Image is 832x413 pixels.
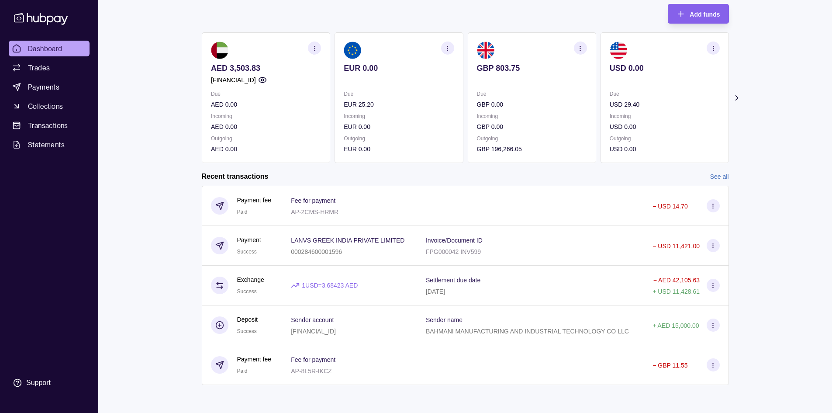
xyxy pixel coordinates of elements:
[426,316,463,323] p: Sender name
[28,82,59,92] span: Payments
[28,120,68,131] span: Transactions
[237,328,257,334] span: Success
[710,172,729,181] a: See all
[476,134,587,143] p: Outgoing
[202,172,269,181] h2: Recent transactions
[344,42,361,59] img: eu
[344,144,454,154] p: EUR 0.00
[476,63,587,73] p: GBP 803.75
[211,89,321,99] p: Due
[237,235,261,245] p: Payment
[690,11,720,18] span: Add funds
[211,63,321,73] p: AED 3,503.83
[237,354,272,364] p: Payment fee
[9,98,90,114] a: Collections
[609,134,719,143] p: Outgoing
[344,122,454,132] p: EUR 0.00
[9,79,90,95] a: Payments
[653,277,700,284] p: − AED 42,105.63
[237,368,248,374] span: Paid
[609,111,719,121] p: Incoming
[426,277,480,284] p: Settlement due date
[237,288,257,295] span: Success
[211,122,321,132] p: AED 0.00
[476,122,587,132] p: GBP 0.00
[28,139,65,150] span: Statements
[609,89,719,99] p: Due
[652,362,687,369] p: − GBP 11.55
[652,322,699,329] p: + AED 15,000.00
[291,197,335,204] p: Fee for payment
[609,122,719,132] p: USD 0.00
[9,118,90,133] a: Transactions
[9,60,90,76] a: Trades
[476,89,587,99] p: Due
[426,288,445,295] p: [DATE]
[652,243,700,250] p: − USD 11,421.00
[344,111,454,121] p: Incoming
[291,237,404,244] p: LANVS GREEK INDIA PRIVATE LIMITED
[426,237,483,244] p: Invoice/Document ID
[344,134,454,143] p: Outgoing
[211,75,256,85] p: [FINANCIAL_ID]
[291,316,334,323] p: Sender account
[609,42,627,59] img: us
[237,315,258,324] p: Deposit
[652,288,700,295] p: + USD 11,428.61
[28,62,50,73] span: Trades
[291,208,338,215] p: AP-2CMS-HRMR
[426,248,481,255] p: FPG000042 INV599
[476,144,587,154] p: GBP 196,266.05
[476,42,494,59] img: gb
[476,111,587,121] p: Incoming
[291,368,331,375] p: AP-8L5R-IKCZ
[211,100,321,109] p: AED 0.00
[291,328,336,335] p: [FINANCIAL_ID]
[291,248,342,255] p: 000284600001596
[344,100,454,109] p: EUR 25.20
[237,249,257,255] span: Success
[237,275,264,285] p: Exchange
[9,374,90,392] a: Support
[28,101,63,111] span: Collections
[211,134,321,143] p: Outgoing
[237,195,272,205] p: Payment fee
[609,63,719,73] p: USD 0.00
[344,63,454,73] p: EUR 0.00
[26,378,51,388] div: Support
[344,89,454,99] p: Due
[211,42,228,59] img: ae
[426,328,629,335] p: BAHMANI MANUFACTURING AND INDUSTRIAL TECHNOLOGY CO LLC
[609,100,719,109] p: USD 29.40
[237,209,248,215] span: Paid
[211,144,321,154] p: AED 0.00
[28,43,62,54] span: Dashboard
[291,356,335,363] p: Fee for payment
[652,203,688,210] p: − USD 14.70
[9,41,90,56] a: Dashboard
[302,281,358,290] p: 1 USD = 3.68423 AED
[211,111,321,121] p: Incoming
[609,144,719,154] p: USD 0.00
[668,4,728,24] button: Add funds
[476,100,587,109] p: GBP 0.00
[9,137,90,153] a: Statements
